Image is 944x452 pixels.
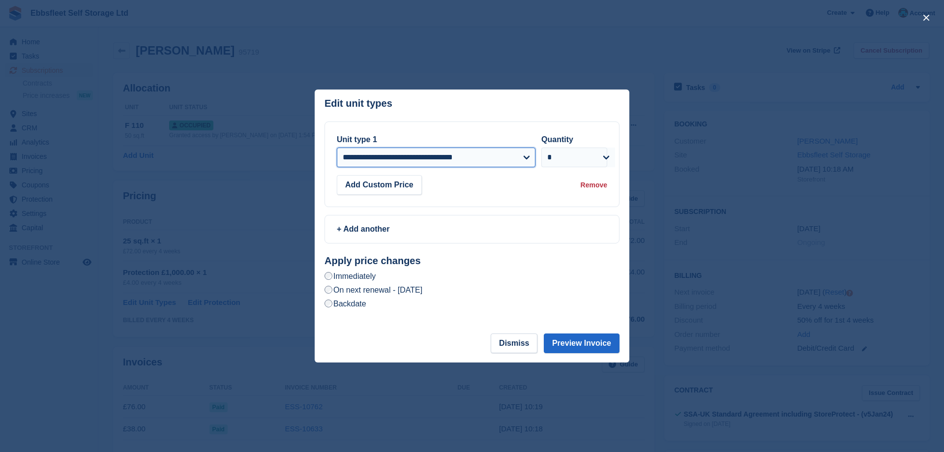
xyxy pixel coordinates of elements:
strong: Apply price changes [324,255,421,266]
label: Quantity [541,135,573,144]
button: Add Custom Price [337,175,422,195]
div: Remove [581,180,607,190]
input: Backdate [324,300,332,307]
a: + Add another [324,215,619,243]
label: Backdate [324,299,366,309]
button: close [918,10,934,26]
div: + Add another [337,223,607,235]
button: Dismiss [491,333,537,353]
button: Preview Invoice [544,333,619,353]
label: Unit type 1 [337,135,377,144]
p: Edit unit types [324,98,392,109]
input: On next renewal - [DATE] [324,286,332,294]
label: Immediately [324,271,376,281]
label: On next renewal - [DATE] [324,285,422,295]
input: Immediately [324,272,332,280]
